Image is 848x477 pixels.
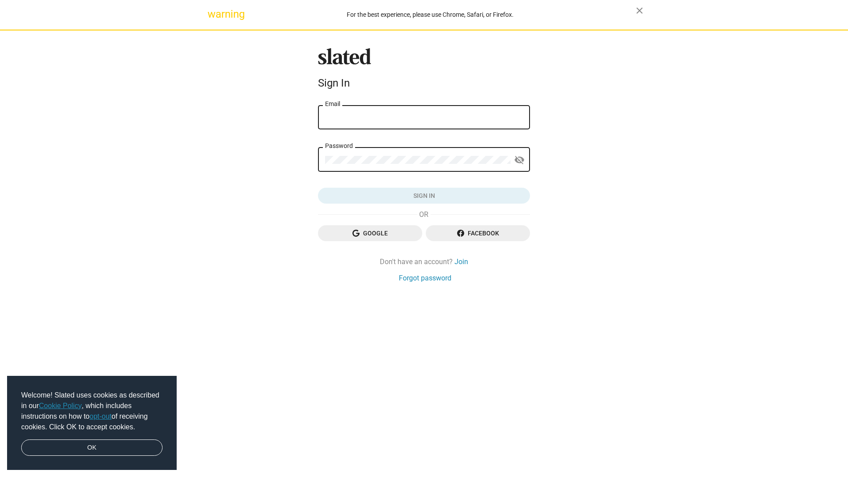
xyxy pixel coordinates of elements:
span: Welcome! Slated uses cookies as described in our , which includes instructions on how to of recei... [21,390,163,432]
button: Google [318,225,422,241]
div: Sign In [318,77,530,89]
div: For the best experience, please use Chrome, Safari, or Firefox. [224,9,636,21]
mat-icon: close [634,5,645,16]
button: Show password [511,151,528,169]
a: Cookie Policy [39,402,82,409]
span: Google [325,225,415,241]
button: Facebook [426,225,530,241]
div: cookieconsent [7,376,177,470]
a: opt-out [90,413,112,420]
span: Facebook [433,225,523,241]
mat-icon: warning [208,9,218,19]
sl-branding: Sign In [318,48,530,93]
a: Join [454,257,468,266]
a: Forgot password [399,273,451,283]
div: Don't have an account? [318,257,530,266]
a: dismiss cookie message [21,439,163,456]
mat-icon: visibility_off [514,153,525,167]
